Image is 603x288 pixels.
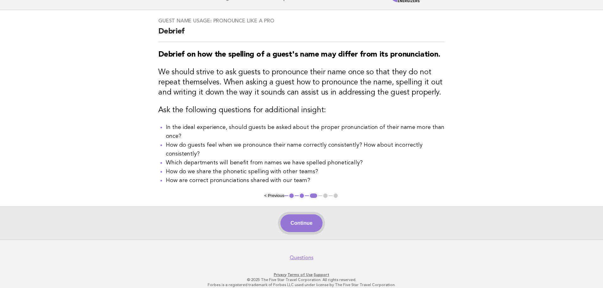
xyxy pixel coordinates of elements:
button: Continue [280,214,323,232]
h3: We should strive to ask guests to pronounce their name once so that they do not repeat themselves... [158,67,445,98]
li: In the ideal experience, should guests be asked about the proper pronunciation of their name more... [166,123,445,141]
a: Terms of Use [287,273,313,277]
li: How are correct pronunciations shared with our team? [166,176,445,185]
p: © 2025 The Five Star Travel Corporation. All rights reserved. [108,277,495,282]
li: Which departments will benefit from names we have spelled phonetically? [166,158,445,167]
button: 3 [309,193,318,199]
a: Privacy [274,273,286,277]
p: · · [108,272,495,277]
li: How do we share the phonetic spelling with other teams? [166,167,445,176]
button: 1 [288,193,295,199]
a: Support [314,273,329,277]
button: 2 [299,193,305,199]
h3: Guest name usage: Pronounce like a pro [158,18,445,24]
h2: Debrief [158,27,445,42]
li: How do guests feel when we pronounce their name correctly consistently? How about incorrectly con... [166,141,445,158]
button: < Previous [264,193,284,198]
strong: Debrief on how the spelling of a guest's name may differ from its pronunciation. [158,51,440,58]
h3: Ask the following questions for additional insight: [158,105,445,115]
a: Questions [290,254,313,261]
p: Forbes is a registered trademark of Forbes LLC used under license by The Five Star Travel Corpora... [108,282,495,287]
